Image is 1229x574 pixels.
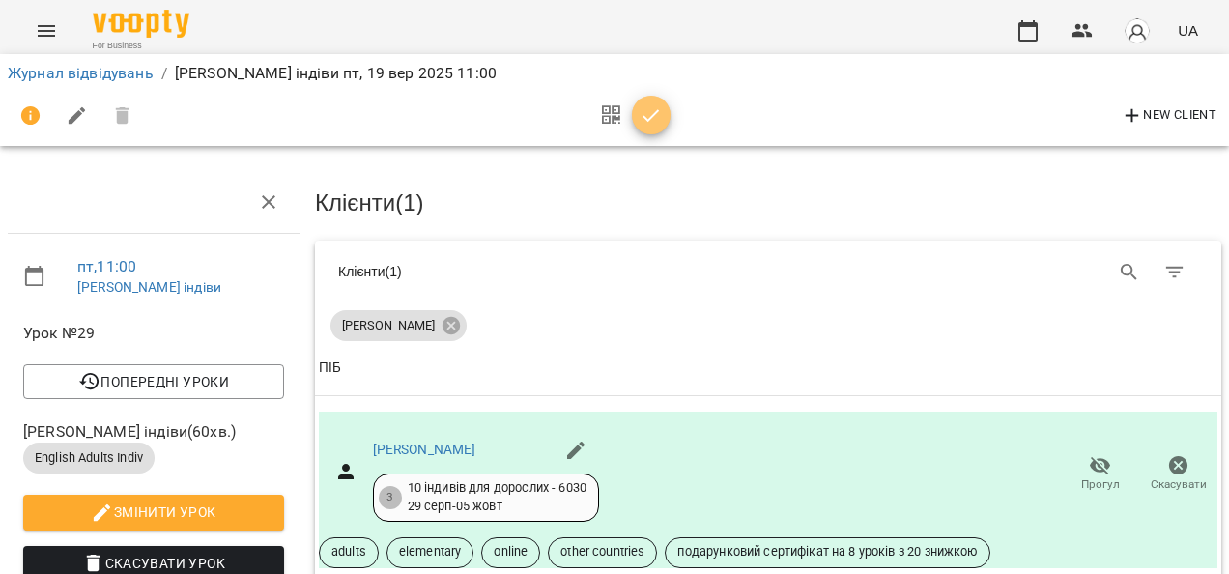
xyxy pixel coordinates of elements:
[1139,447,1217,502] button: Скасувати
[338,262,754,281] div: Клієнти ( 1 )
[330,317,446,334] span: [PERSON_NAME]
[1081,476,1120,493] span: Прогул
[1151,476,1207,493] span: Скасувати
[1116,100,1221,131] button: New Client
[1178,20,1198,41] span: UA
[93,10,189,38] img: Voopty Logo
[23,495,284,530] button: Змінити урок
[319,357,341,380] div: Sort
[408,479,586,515] div: 10 індивів для дорослих - 6030 29 серп - 05 жовт
[379,486,402,509] div: 3
[8,62,1221,85] nav: breadcrumb
[387,543,472,560] span: elementary
[373,442,476,457] a: [PERSON_NAME]
[39,501,269,524] span: Змінити урок
[161,62,167,85] li: /
[1152,249,1198,296] button: Фільтр
[1061,447,1139,502] button: Прогул
[315,190,1221,215] h3: Клієнти ( 1 )
[315,241,1221,302] div: Table Toolbar
[1170,13,1206,48] button: UA
[23,420,284,444] span: [PERSON_NAME] індіви ( 60 хв. )
[1121,104,1216,128] span: New Client
[39,370,269,393] span: Попередні уроки
[93,40,189,52] span: For Business
[1106,249,1153,296] button: Search
[1124,17,1151,44] img: avatar_s.png
[175,62,497,85] p: [PERSON_NAME] індіви пт, 19 вер 2025 11:00
[319,357,341,380] div: ПІБ
[77,257,136,275] a: пт , 11:00
[23,364,284,399] button: Попередні уроки
[23,8,70,54] button: Menu
[482,543,539,560] span: online
[23,449,155,467] span: English Adults Indiv
[23,322,284,345] span: Урок №29
[666,543,988,560] span: подарунковий сертифікат на 8 уроків з 20 знижкою
[8,64,154,82] a: Журнал відвідувань
[320,543,378,560] span: adults
[77,279,221,295] a: [PERSON_NAME] індіви
[330,310,467,341] div: [PERSON_NAME]
[319,357,1217,380] span: ПІБ
[549,543,656,560] span: other countries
